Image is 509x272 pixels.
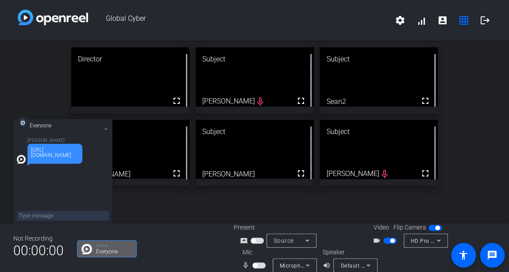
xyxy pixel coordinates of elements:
[27,138,82,143] p: [PERSON_NAME]
[234,223,322,232] div: Present
[71,120,189,144] div: Subject
[96,243,132,248] p: Group
[18,10,88,25] img: white-gradient.svg
[13,234,64,243] div: Not Recording
[458,250,469,261] mat-icon: accessibility
[196,47,314,71] div: Subject
[420,168,430,179] mat-icon: fullscreen
[274,237,294,244] span: Source
[17,155,26,164] img: all-white.svg
[437,15,448,26] mat-icon: account_box
[320,120,438,144] div: Subject
[322,260,333,271] mat-icon: volume_up
[296,168,306,179] mat-icon: fullscreen
[411,10,432,31] button: signal_cellular_alt
[31,147,79,158] div: [URL][DOMAIN_NAME]
[71,47,189,71] div: Director
[242,260,252,271] mat-icon: mic_none
[420,96,430,106] mat-icon: fullscreen
[459,15,469,26] mat-icon: grid_on
[373,235,383,246] mat-icon: videocam_outline
[234,248,322,257] div: Mic
[30,123,66,128] h3: Everyone
[320,47,438,71] div: Subject
[322,248,375,257] div: Speaker
[196,120,314,144] div: Subject
[280,262,408,269] span: Microphone (HD Pro Webcam C920) (046d:082d)
[171,168,182,179] mat-icon: fullscreen
[240,235,251,246] mat-icon: screen_share_outline
[96,249,132,254] p: Everyone
[171,96,182,106] mat-icon: fullscreen
[374,223,389,232] span: Video
[88,10,389,31] span: Global Cyber
[411,237,502,244] span: HD Pro Webcam C920 (046d:082d)
[487,250,497,261] mat-icon: message
[20,119,25,126] img: all-white.svg
[395,15,405,26] mat-icon: settings
[13,240,64,261] span: 00:00:00
[296,96,306,106] mat-icon: fullscreen
[393,223,426,232] span: Flip Camera
[480,15,490,26] mat-icon: logout
[81,244,92,254] img: Chat Icon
